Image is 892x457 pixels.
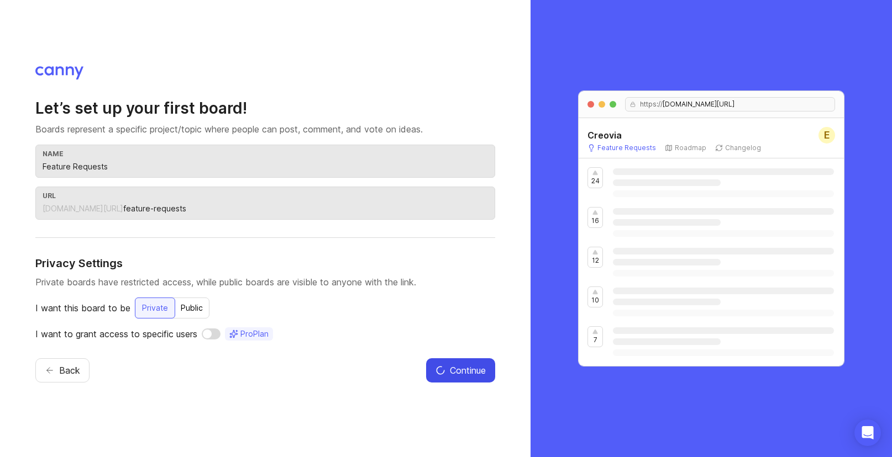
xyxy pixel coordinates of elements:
p: Boards represent a specific project/topic where people can post, comment, and vote on ideas. [35,123,495,136]
img: Canny logo [35,66,83,79]
input: Feature Requests [43,161,488,173]
div: name [43,150,488,158]
div: [DOMAIN_NAME][URL] [43,203,123,214]
div: Public [174,298,209,318]
p: Feature Requests [597,144,656,152]
span: Pro Plan [240,328,269,339]
div: url [43,192,488,200]
p: Changelog [725,144,761,152]
p: 24 [591,177,600,185]
button: Public [174,297,209,318]
div: E [818,127,835,144]
button: Private [135,297,175,318]
h4: Privacy Settings [35,256,495,271]
p: I want this board to be [35,301,130,315]
div: Open Intercom Messenger [854,419,881,446]
p: Private boards have restricted access, while public boards are visible to anyone with the link. [35,275,495,289]
span: Back [59,364,80,377]
input: feature-requests [123,203,488,215]
span: [DOMAIN_NAME][URL] [663,100,734,109]
button: Back [35,358,90,382]
h2: Let’s set up your first board! [35,98,495,118]
p: Roadmap [675,144,706,152]
p: 10 [591,296,599,305]
span: Continue [450,364,486,377]
h5: Creovia [587,129,622,142]
span: https:// [636,100,663,109]
p: I want to grant access to specific users [35,327,197,341]
p: 12 [592,256,599,265]
p: 7 [594,336,597,344]
button: Continue [426,358,495,382]
p: 16 [591,216,599,225]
